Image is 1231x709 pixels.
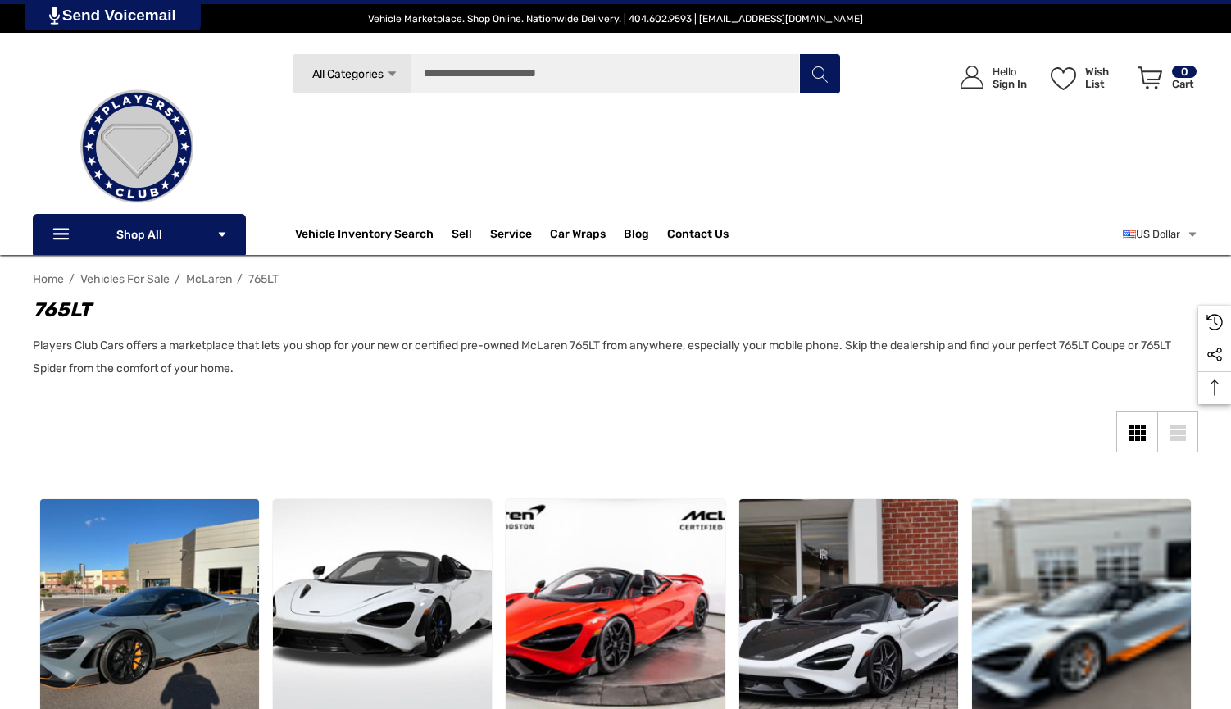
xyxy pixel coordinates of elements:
[295,227,434,245] a: Vehicle Inventory Search
[216,229,228,240] svg: Icon Arrow Down
[33,334,1182,380] p: Players Club Cars offers a marketplace that lets you shop for your new or certified pre-owned McL...
[1130,49,1198,113] a: Cart with 0 items
[311,67,383,81] span: All Categories
[490,227,532,245] a: Service
[248,272,279,286] a: 765LT
[386,68,398,80] svg: Icon Arrow Down
[667,227,729,245] a: Contact Us
[452,227,472,245] span: Sell
[33,214,246,255] p: Shop All
[33,265,1198,293] nav: Breadcrumb
[55,65,219,229] img: Players Club | Cars For Sale
[452,218,490,251] a: Sell
[1198,379,1231,396] svg: Top
[292,53,411,94] a: All Categories Icon Arrow Down Icon Arrow Up
[1157,411,1198,452] a: List View
[550,218,624,251] a: Car Wraps
[942,49,1035,106] a: Sign in
[799,53,840,94] button: Search
[1116,411,1157,452] a: Grid View
[33,272,64,286] a: Home
[1123,218,1198,251] a: USD
[49,7,60,25] img: PjwhLS0gR2VuZXJhdG9yOiBHcmF2aXQuaW8gLS0+PHN2ZyB4bWxucz0iaHR0cDovL3d3dy53My5vcmcvMjAwMC9zdmciIHhtb...
[51,225,75,244] svg: Icon Line
[1051,67,1076,90] svg: Wish List
[33,295,1182,325] h1: 765LT
[624,227,649,245] a: Blog
[368,13,863,25] span: Vehicle Marketplace. Shop Online. Nationwide Delivery. | 404.602.9593 | [EMAIL_ADDRESS][DOMAIN_NAME]
[1172,66,1197,78] p: 0
[1138,66,1162,89] svg: Review Your Cart
[1172,78,1197,90] p: Cart
[550,227,606,245] span: Car Wraps
[1085,66,1129,90] p: Wish List
[993,66,1027,78] p: Hello
[1206,314,1223,330] svg: Recently Viewed
[961,66,983,89] svg: Icon User Account
[993,78,1027,90] p: Sign In
[1206,347,1223,363] svg: Social Media
[1043,49,1130,106] a: Wish List Wish List
[186,272,232,286] a: McLaren
[80,272,170,286] a: Vehicles For Sale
